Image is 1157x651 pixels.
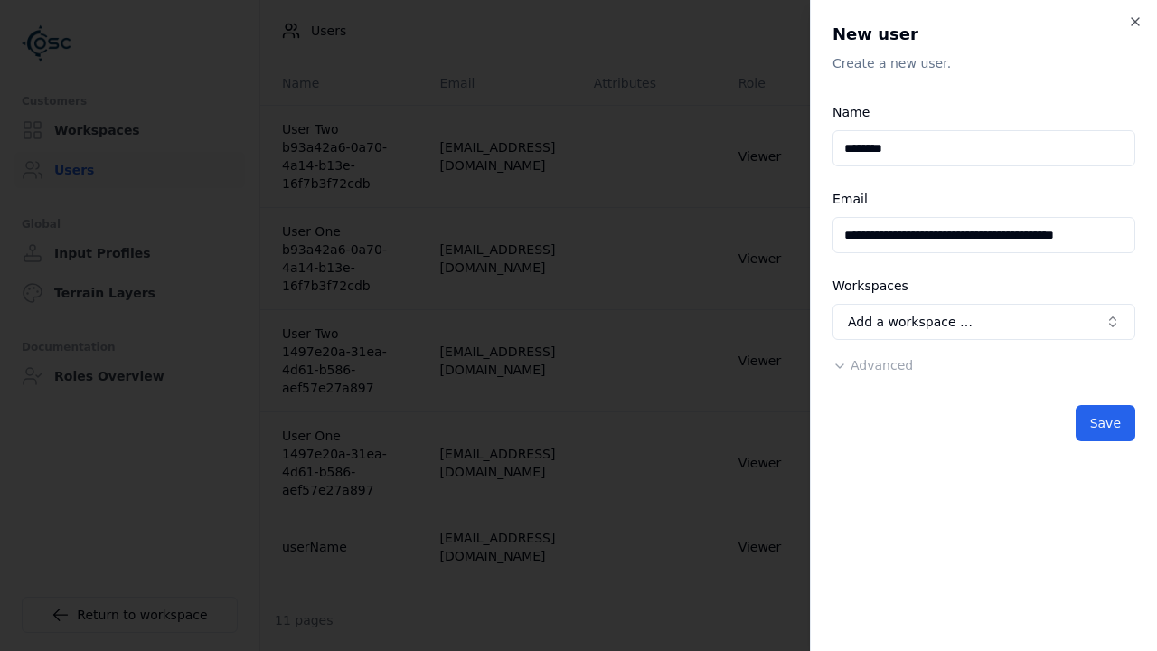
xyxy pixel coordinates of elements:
span: Advanced [851,358,913,373]
label: Name [832,105,870,119]
p: Create a new user. [832,54,1135,72]
h2: New user [832,22,1135,47]
button: Save [1076,405,1135,441]
label: Workspaces [832,278,908,293]
label: Email [832,192,868,206]
button: Advanced [832,356,913,374]
span: Add a workspace … [848,313,973,331]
